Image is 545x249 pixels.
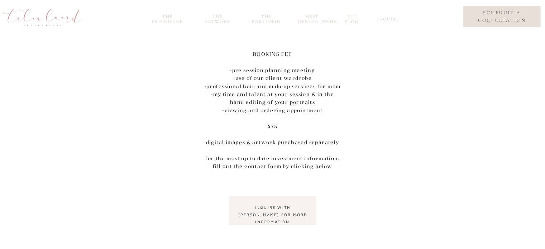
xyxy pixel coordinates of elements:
[469,9,535,24] a: schedule a consultation
[205,50,341,146] p: BOOKING FEE -pre session planning meeting -use of our client wardrobe -professional hair and make...
[227,17,317,25] h2: single session
[249,14,284,22] a: the portfolio
[298,14,326,22] a: meet [PERSON_NAME]
[201,14,235,22] a: the Artwork
[341,14,363,23] a: the blog
[148,14,187,22] a: the experience
[377,16,397,25] a: inquire
[235,204,310,217] a: inquire with [PERSON_NAME] for more information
